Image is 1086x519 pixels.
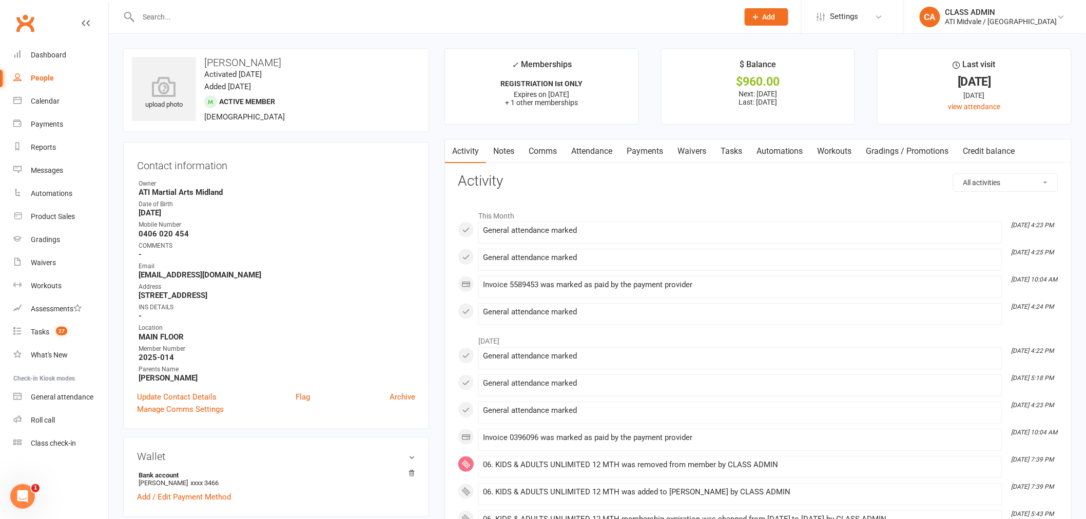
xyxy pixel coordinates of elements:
div: Member Number [139,344,415,354]
span: 1 [31,484,40,492]
div: ATI Midvale / [GEOGRAPHIC_DATA] [945,17,1057,26]
a: Messages [13,159,108,182]
a: Payments [619,139,670,163]
div: Owner [139,179,415,189]
div: Memberships [512,58,572,77]
input: Search... [135,10,731,24]
h3: Activity [458,173,1058,189]
div: General attendance marked [483,253,997,262]
div: Class check-in [31,439,76,447]
a: Manage Comms Settings [137,403,224,415]
div: General attendance marked [483,226,997,235]
strong: 0406 020 454 [139,229,415,238]
i: [DATE] 5:18 PM [1012,374,1054,382]
i: [DATE] 10:04 AM [1012,429,1058,436]
div: [DATE] [887,76,1062,87]
div: Date of Birth [139,199,415,209]
a: Tasks [713,139,749,163]
span: xxxx 3466 [190,479,219,487]
div: Gradings [31,235,60,244]
i: [DATE] 4:23 PM [1012,402,1054,409]
div: Parents Name [139,365,415,374]
a: Notes [486,139,521,163]
strong: [STREET_ADDRESS] [139,291,415,300]
a: Tasks 27 [13,321,108,344]
a: Archive [390,391,415,403]
a: Class kiosk mode [13,432,108,455]
div: Payments [31,120,63,128]
a: Automations [749,139,810,163]
div: Address [139,282,415,292]
div: CLASS ADMIN [945,8,1057,17]
i: [DATE] 7:39 PM [1012,456,1054,463]
div: Waivers [31,258,56,267]
div: COMMENTS [139,241,415,251]
a: Waivers [13,251,108,274]
strong: MAIN FLOOR [139,332,415,342]
div: Tasks [31,328,49,336]
strong: - [139,250,415,259]
span: Active member [219,97,275,106]
strong: - [139,311,415,321]
a: Credit balance [956,139,1022,163]
a: Assessments [13,297,108,321]
h3: Wallet [137,451,415,462]
div: Messages [31,166,63,174]
strong: REGISTRIATION Ist ONLY [500,79,583,88]
strong: 2025-014 [139,353,415,362]
div: Dashboard [31,51,66,59]
a: What's New [13,344,108,367]
div: Roll call [31,416,55,424]
a: Workouts [810,139,859,163]
i: [DATE] 10:04 AM [1012,276,1058,283]
span: [DEMOGRAPHIC_DATA] [204,112,285,122]
div: upload photo [132,76,196,110]
a: view attendance [948,103,1001,111]
div: Invoice 5589453 was marked as paid by the payment provider [483,281,997,289]
div: Invoice 0396096 was marked as paid by the payment provider [483,433,997,442]
a: Update Contact Details [137,391,217,403]
span: + 1 other memberships [505,98,578,107]
button: Add [745,8,788,26]
div: Last visit [953,58,996,76]
a: Gradings / Promotions [859,139,956,163]
a: Automations [13,182,108,205]
div: INS DETAILS [139,303,415,312]
strong: [EMAIL_ADDRESS][DOMAIN_NAME] [139,270,415,280]
a: Comms [521,139,564,163]
div: Mobile Number [139,220,415,230]
div: General attendance marked [483,406,997,415]
a: Dashboard [13,44,108,67]
i: [DATE] 4:23 PM [1012,222,1054,229]
li: This Month [458,205,1058,222]
strong: ATI Martial Arts Midland [139,188,415,197]
i: ✓ [512,60,518,70]
div: Product Sales [31,212,75,221]
i: [DATE] 5:43 PM [1012,510,1054,517]
div: CA [920,7,940,27]
a: Waivers [670,139,713,163]
div: General attendance marked [483,352,997,361]
div: Email [139,262,415,271]
div: General attendance marked [483,379,997,388]
div: $ Balance [740,58,776,76]
a: Product Sales [13,205,108,228]
a: Workouts [13,274,108,297]
div: 06. KIDS & ADULTS UNLIMITED 12 MTH was removed from member by CLASS ADMIN [483,461,997,469]
div: Assessments [31,305,82,313]
a: Gradings [13,228,108,251]
div: Automations [31,189,72,197]
a: Flag [296,391,310,403]
div: What's New [31,351,68,359]
a: Add / Edit Payment Method [137,491,231,503]
strong: Bank account [139,471,410,479]
div: Calendar [31,97,60,105]
a: Clubworx [12,10,38,36]
a: People [13,67,108,90]
span: Settings [830,5,859,28]
time: Added [DATE] [204,82,251,91]
iframe: Intercom live chat [10,484,35,509]
span: Add [763,13,775,21]
i: [DATE] 7:39 PM [1012,483,1054,490]
div: General attendance marked [483,308,997,316]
